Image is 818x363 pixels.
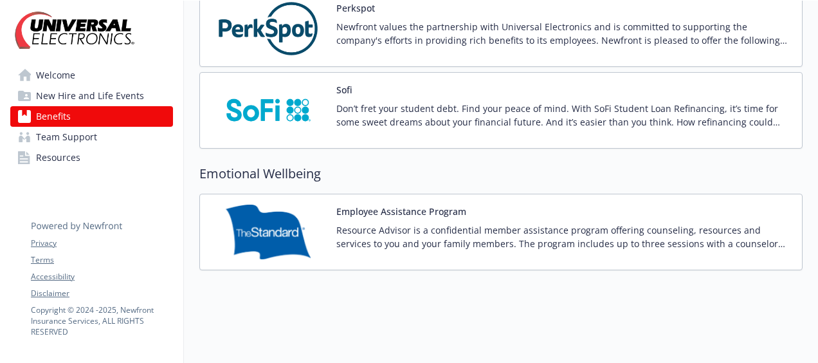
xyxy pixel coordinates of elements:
button: Perkspot [336,1,375,15]
span: New Hire and Life Events [36,86,144,106]
button: Employee Assistance Program [336,205,466,218]
span: Welcome [36,65,75,86]
span: Benefits [36,106,71,127]
a: Benefits [10,106,173,127]
a: Team Support [10,127,173,147]
p: Resource Advisor is a confidential member assistance program offering counseling, resources and s... [336,223,792,250]
img: SoFi carrier logo [210,83,326,138]
p: Newfront values the partnership with Universal Electronics and is committed to supporting the com... [336,20,792,47]
img: Standard Insurance Company carrier logo [210,205,326,259]
a: Resources [10,147,173,168]
img: PerkSpot carrier logo [210,1,326,56]
a: Terms [31,254,172,266]
span: Team Support [36,127,97,147]
button: Sofi [336,83,352,97]
a: Accessibility [31,271,172,283]
a: Welcome [10,65,173,86]
h2: Emotional Wellbeing [199,164,803,183]
a: Privacy [31,237,172,249]
a: Disclaimer [31,288,172,299]
a: New Hire and Life Events [10,86,173,106]
p: Copyright © 2024 - 2025 , Newfront Insurance Services, ALL RIGHTS RESERVED [31,304,172,337]
span: Resources [36,147,80,168]
p: Don’t fret your student debt. Find your peace of mind. With SoFi Student Loan Refinancing, it’s t... [336,102,792,129]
